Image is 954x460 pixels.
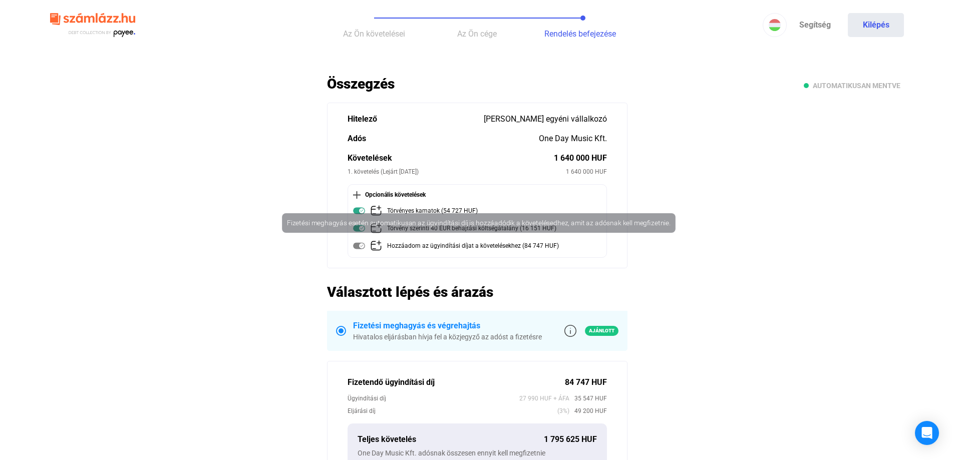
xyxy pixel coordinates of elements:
[348,393,519,403] div: Ügyindítási díj
[348,167,566,177] div: 1. követelés (Lejárt [DATE])
[539,133,607,145] div: One Day Music Kft.
[348,133,539,145] div: Adós
[763,13,787,37] button: HU
[566,167,607,177] div: 1 640 000 HUF
[569,406,607,416] span: 49 200 HUF
[348,152,554,164] div: Követelések
[544,29,616,39] span: Rendelés befejezése
[564,325,576,337] img: info-grey-outline
[327,75,627,93] h2: Összegzés
[457,29,497,39] span: Az Ön cége
[519,393,569,403] span: 27 990 HUF + ÁFA
[564,325,618,337] a: info-grey-outlineAjánlott
[343,29,405,39] span: Az Ön követelései
[277,213,681,233] div: Fizetési meghagyás esetén automatikusan az ügyindítási díj is hozzáadódik a követelésedhez, amit ...
[554,152,607,164] div: 1 640 000 HUF
[569,393,607,403] span: 35 547 HUF
[348,376,565,388] div: Fizetendő ügyindítási díj
[348,113,484,125] div: Hitelező
[387,205,478,217] div: Törvényes kamatok (54 727 HUF)
[353,240,365,252] img: toggle-on-disabled
[353,332,542,342] div: Hivatalos eljárásban hívja fel a közjegyző az adóst a fizetésre
[358,433,544,445] div: Teljes követelés
[370,205,382,217] img: add-claim
[544,433,597,445] div: 1 795 625 HUF
[557,406,569,416] span: (3%)
[484,113,607,125] div: [PERSON_NAME] egyéni vállalkozó
[787,13,843,37] a: Segítség
[353,191,361,199] img: plus-black
[370,240,382,252] img: add-claim
[353,190,601,200] div: Opcionális követelések
[348,406,557,416] div: Eljárási díj
[50,9,135,42] img: szamlazzhu-logo
[358,448,597,458] div: One Day Music Kft. adósnak összesen ennyit kell megfizetnie
[387,240,559,252] div: Hozzáadom az ügyindítási díjat a követelésekhez (84 747 HUF)
[353,320,542,332] div: Fizetési meghagyás és végrehajtás
[585,326,618,336] span: Ajánlott
[915,421,939,445] div: Open Intercom Messenger
[327,283,627,301] h2: Választott lépés és árazás
[769,19,781,31] img: HU
[353,205,365,217] img: toggle-on
[848,13,904,37] button: Kilépés
[565,376,607,388] div: 84 747 HUF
